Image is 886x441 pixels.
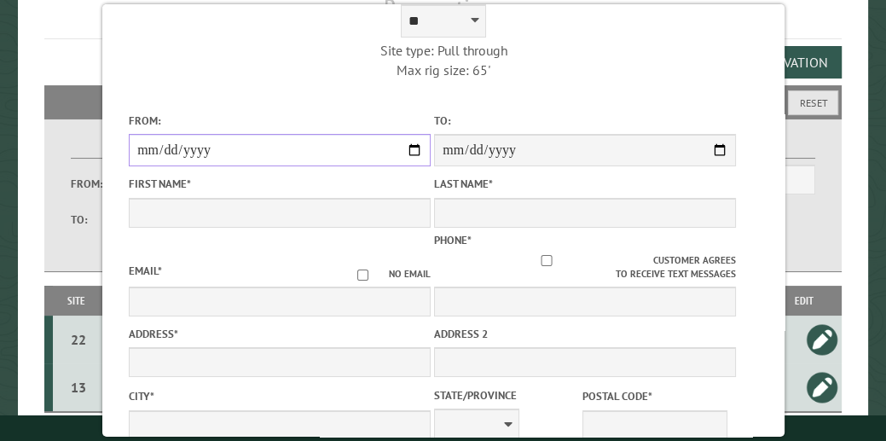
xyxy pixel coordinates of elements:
[53,286,101,316] th: Site
[44,85,842,118] h2: Filters
[71,212,116,228] label: To:
[129,264,162,278] label: Email
[129,113,431,129] label: From:
[129,388,431,404] label: City
[129,326,431,342] label: Address
[292,41,594,60] div: Site type: Pull through
[434,113,736,129] label: To:
[582,388,727,404] label: Postal Code
[439,255,653,266] input: Customer agrees to receive text messages
[337,270,389,281] input: No email
[434,387,579,403] label: State/Province
[60,331,97,348] div: 22
[434,233,472,247] label: Phone
[60,379,97,396] div: 13
[129,176,431,192] label: First Name
[434,326,736,342] label: Address 2
[337,267,431,281] label: No email
[71,176,116,192] label: From:
[71,139,252,159] label: Dates
[434,176,736,192] label: Last Name
[767,286,842,316] th: Edit
[788,90,838,115] button: Reset
[101,286,277,316] th: Dates
[434,253,736,282] label: Customer agrees to receive text messages
[292,61,594,79] div: Max rig size: 65'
